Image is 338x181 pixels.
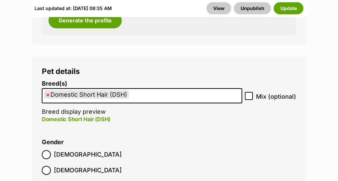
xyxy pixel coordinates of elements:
li: Breed display preview [42,80,242,130]
label: Breed(s) [42,80,242,87]
span: Mix (optional) [256,92,296,101]
span: [DEMOGRAPHIC_DATA] [54,166,122,175]
span: [DEMOGRAPHIC_DATA] [54,150,122,159]
li: Domestic Short Hair (DSH) [44,90,129,99]
button: Generate the profile [49,13,122,28]
button: Unpublish [234,2,271,14]
div: Last updated at: [DATE] 08:35 AM [34,2,112,14]
a: View [206,2,231,14]
span: × [46,90,50,99]
p: Domestic Short Hair (DSH) [42,115,242,123]
span: Pet details [42,67,80,76]
button: Update [274,2,304,14]
label: Gender [42,139,64,146]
